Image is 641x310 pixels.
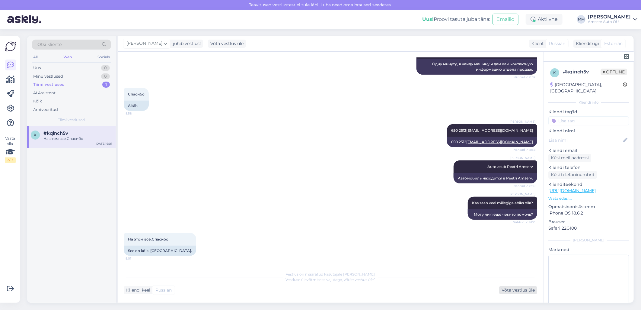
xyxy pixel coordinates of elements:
[128,237,168,241] span: На этом все.Спасибо
[447,137,537,147] div: 650 2512
[422,16,490,23] div: Proovi tasuta juba täna:
[509,119,535,124] span: [PERSON_NAME]
[124,101,149,111] div: Aitäh
[548,210,629,216] p: iPhone OS 18.6.2
[286,277,375,282] span: Vestluse ülevõtmiseks vajutage
[624,54,629,59] img: zendesk
[549,137,622,144] input: Lisa nimi
[499,286,537,294] div: Võta vestlus üle
[126,111,148,116] span: 8:58
[342,277,375,282] i: „Võtke vestlus üle”
[513,220,535,224] span: Nähtud ✓ 9:00
[548,154,591,162] div: Küsi meiliaadressi
[509,192,535,196] span: [PERSON_NAME]
[548,116,629,125] input: Lisa tag
[58,117,85,123] span: Tiimi vestlused
[553,70,556,75] span: k
[513,184,535,188] span: Nähtud ✓ 8:59
[43,131,68,136] span: #kqinch5v
[416,59,537,75] div: Одну минуту, я найду машину и дам вам контактную информацию отдела продаж.
[577,15,585,24] div: MM
[124,287,150,293] div: Kliendi keel
[43,136,112,141] div: На этом все.Спасибо
[33,65,41,71] div: Uus
[548,247,629,253] p: Märkmed
[208,40,246,48] div: Võta vestlus üle
[62,53,73,61] div: Web
[604,40,623,47] span: Estonian
[37,41,62,48] span: Otsi kliente
[573,40,599,47] div: Klienditugi
[422,16,434,22] b: Uus!
[529,40,544,47] div: Klient
[548,171,597,179] div: Küsi telefoninumbrit
[95,141,112,146] div: [DATE] 9:01
[548,164,629,171] p: Kliendi telefon
[548,237,629,243] div: [PERSON_NAME]
[34,133,37,137] span: k
[155,287,172,293] span: Russian
[601,69,627,75] span: Offline
[126,40,162,47] span: [PERSON_NAME]
[5,41,16,52] img: Askly Logo
[548,109,629,115] p: Kliendi tag'id
[5,157,16,163] div: 2 / 3
[466,128,533,133] a: [EMAIL_ADDRESS][DOMAIN_NAME]
[548,128,629,134] p: Kliendi nimi
[588,15,637,24] a: [PERSON_NAME]Amserv Auto OÜ
[454,173,537,183] div: Автомобиль находится в Peetri Amserv.
[124,246,196,256] div: See on kõik. [GEOGRAPHIC_DATA].
[128,92,145,96] span: Спасибо
[451,128,533,133] span: 650 2512
[32,53,39,61] div: All
[33,73,63,79] div: Minu vestlused
[548,147,629,154] p: Kliendi email
[33,107,58,113] div: Arhiveeritud
[493,14,518,25] button: Emailid
[101,65,110,71] div: 0
[472,201,533,205] span: Kas saan veel millegiga abiks olla?
[548,188,596,193] a: [URL][DOMAIN_NAME]
[126,256,148,261] span: 9:01
[487,164,533,169] span: Auto asub Peetri Amserv
[102,82,110,88] div: 1
[509,156,535,160] span: [PERSON_NAME]
[550,82,623,94] div: [GEOGRAPHIC_DATA], [GEOGRAPHIC_DATA]
[548,196,629,201] p: Vaata edasi ...
[548,181,629,188] p: Klienditeekond
[588,19,631,24] div: Amserv Auto OÜ
[526,14,563,25] div: Aktiivne
[513,147,535,152] span: Nähtud ✓ 8:58
[468,209,537,220] div: Могу ли я еще чем-то помочь?
[513,75,535,79] span: Nähtud ✓ 8:57
[33,98,42,104] div: Kõik
[101,73,110,79] div: 0
[563,68,601,76] div: # kqinch5v
[548,100,629,105] div: Kliendi info
[549,40,565,47] span: Russian
[33,82,65,88] div: Tiimi vestlused
[548,204,629,210] p: Operatsioonisüsteem
[466,140,533,144] a: [EMAIL_ADDRESS][DOMAIN_NAME]
[286,272,375,276] span: Vestlus on määratud kasutajale [PERSON_NAME]
[33,90,56,96] div: AI Assistent
[5,136,16,163] div: Vaata siia
[96,53,111,61] div: Socials
[548,225,629,231] p: Safari 22G100
[548,219,629,225] p: Brauser
[588,15,631,19] div: [PERSON_NAME]
[171,40,201,47] div: juhib vestlust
